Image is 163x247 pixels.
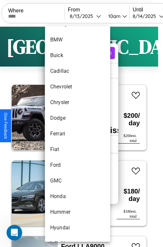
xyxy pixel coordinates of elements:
li: Dodge [45,110,110,126]
iframe: Intercom live chat [7,225,22,240]
div: Give Feedback [3,113,8,139]
li: Fiat [45,142,110,157]
li: Hummer [45,204,110,220]
li: Honda [45,189,110,204]
li: Chrysler [45,95,110,110]
li: Chevrolet [45,79,110,95]
li: BMW [45,32,110,48]
li: Hyundai [45,220,110,236]
li: Ford [45,157,110,173]
li: Ferrari [45,126,110,142]
li: GMC [45,173,110,189]
li: Cadillac [45,63,110,79]
li: Buick [45,48,110,63]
